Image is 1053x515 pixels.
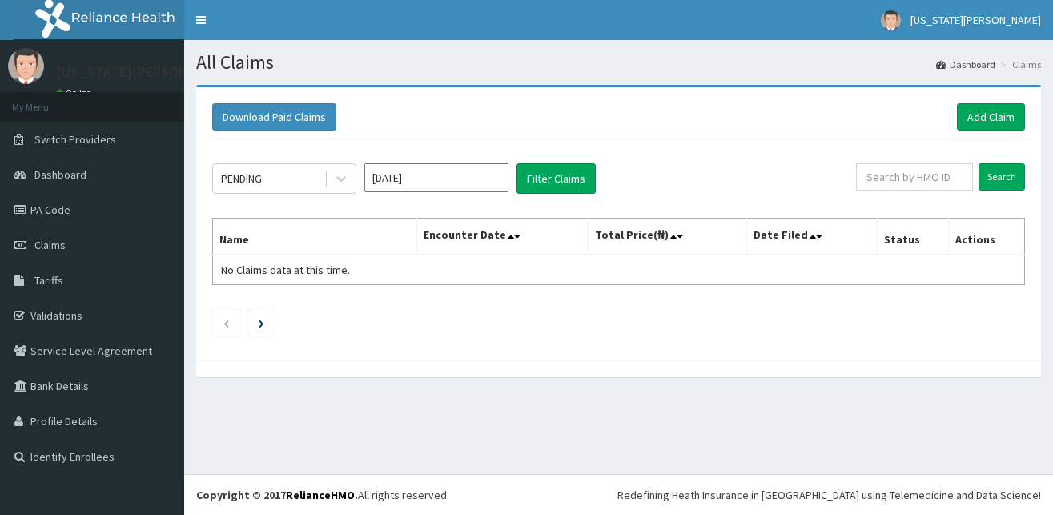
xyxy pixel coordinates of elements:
[221,171,262,187] div: PENDING
[746,219,878,255] th: Date Filed
[516,163,596,194] button: Filter Claims
[223,316,230,330] a: Previous page
[213,219,417,255] th: Name
[184,474,1053,515] footer: All rights reserved.
[856,163,973,191] input: Search by HMO ID
[936,58,995,71] a: Dashboard
[34,167,86,182] span: Dashboard
[617,487,1041,503] div: Redefining Heath Insurance in [GEOGRAPHIC_DATA] using Telemedicine and Data Science!
[957,103,1025,131] a: Add Claim
[878,219,948,255] th: Status
[979,163,1025,191] input: Search
[881,10,901,30] img: User Image
[34,132,116,147] span: Switch Providers
[997,58,1041,71] li: Claims
[364,163,508,192] input: Select Month and Year
[34,273,63,288] span: Tariffs
[417,219,588,255] th: Encounter Date
[221,263,350,277] span: No Claims data at this time.
[588,219,746,255] th: Total Price(₦)
[212,103,336,131] button: Download Paid Claims
[910,13,1041,27] span: [US_STATE][PERSON_NAME]
[948,219,1024,255] th: Actions
[196,52,1041,73] h1: All Claims
[34,238,66,252] span: Claims
[286,488,355,502] a: RelianceHMO
[196,488,358,502] strong: Copyright © 2017 .
[56,87,94,99] a: Online
[259,316,264,330] a: Next page
[8,48,44,84] img: User Image
[56,65,237,79] p: [US_STATE][PERSON_NAME]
